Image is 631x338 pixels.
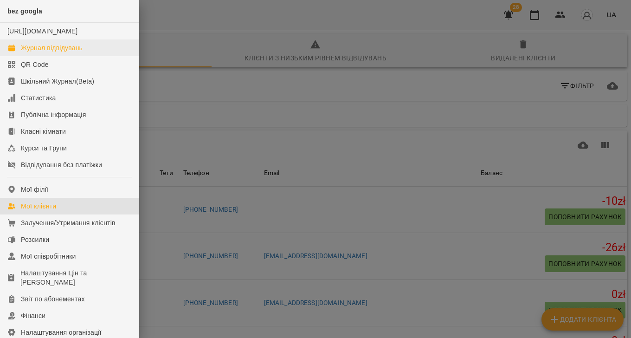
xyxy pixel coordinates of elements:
div: Розсилки [21,235,49,244]
span: bez googla [7,7,42,15]
div: Журнал відвідувань [21,43,83,52]
div: Фінанси [21,311,45,320]
div: Налаштування організації [21,328,102,337]
a: [URL][DOMAIN_NAME] [7,27,77,35]
div: Класні кімнати [21,127,66,136]
div: Мої клієнти [21,201,56,211]
div: Налаштування Цін та [PERSON_NAME] [20,268,131,287]
div: Звіт по абонементах [21,294,85,304]
div: Шкільний Журнал(Beta) [21,77,94,86]
div: Відвідування без платіжки [21,160,102,169]
div: Мої співробітники [21,252,76,261]
div: QR Code [21,60,49,69]
div: Залучення/Утримання клієнтів [21,218,116,227]
div: Курси та Групи [21,143,67,153]
div: Публічна інформація [21,110,86,119]
div: Мої філії [21,185,48,194]
div: Статистика [21,93,56,103]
